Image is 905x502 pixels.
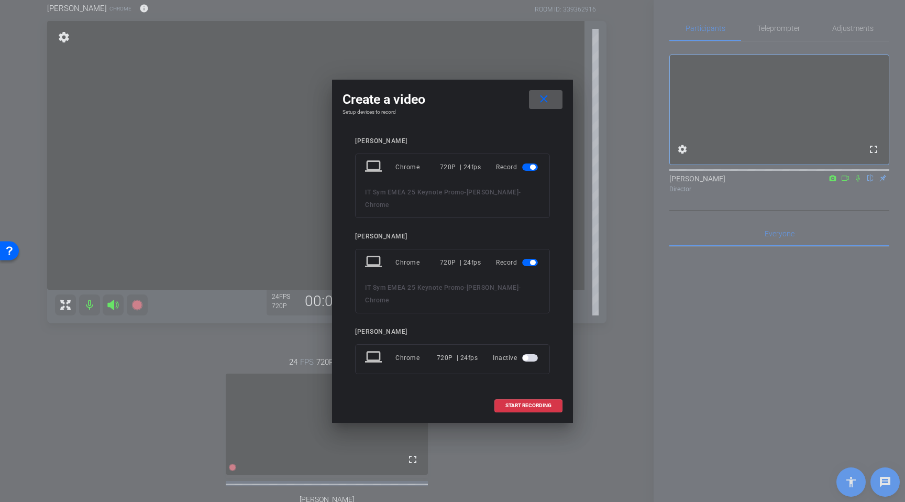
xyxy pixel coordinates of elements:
div: Create a video [343,90,562,109]
span: Chrome [365,297,389,304]
div: Chrome [395,158,440,177]
span: - [464,284,467,291]
div: 720P | 24fps [440,158,481,177]
mat-icon: close [537,93,550,106]
div: 720P | 24fps [440,253,481,272]
span: - [464,189,467,196]
div: [PERSON_NAME] [355,137,550,145]
div: [PERSON_NAME] [355,328,550,336]
button: START RECORDING [494,399,562,412]
div: Chrome [395,253,440,272]
mat-icon: laptop [365,253,384,272]
div: [PERSON_NAME] [355,233,550,241]
mat-icon: laptop [365,348,384,367]
div: Chrome [395,348,437,367]
div: 720P | 24fps [437,348,478,367]
span: IT Sym EMEA 25 Keynote Promo [365,284,464,291]
div: Record [496,253,540,272]
div: Inactive [493,348,540,367]
h4: Setup devices to record [343,109,562,115]
span: IT Sym EMEA 25 Keynote Promo [365,189,464,196]
span: [PERSON_NAME] [467,189,519,196]
span: Chrome [365,201,389,209]
span: - [518,189,521,196]
span: START RECORDING [505,403,551,408]
span: [PERSON_NAME] [467,284,519,291]
div: Record [496,158,540,177]
span: - [518,284,521,291]
mat-icon: laptop [365,158,384,177]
